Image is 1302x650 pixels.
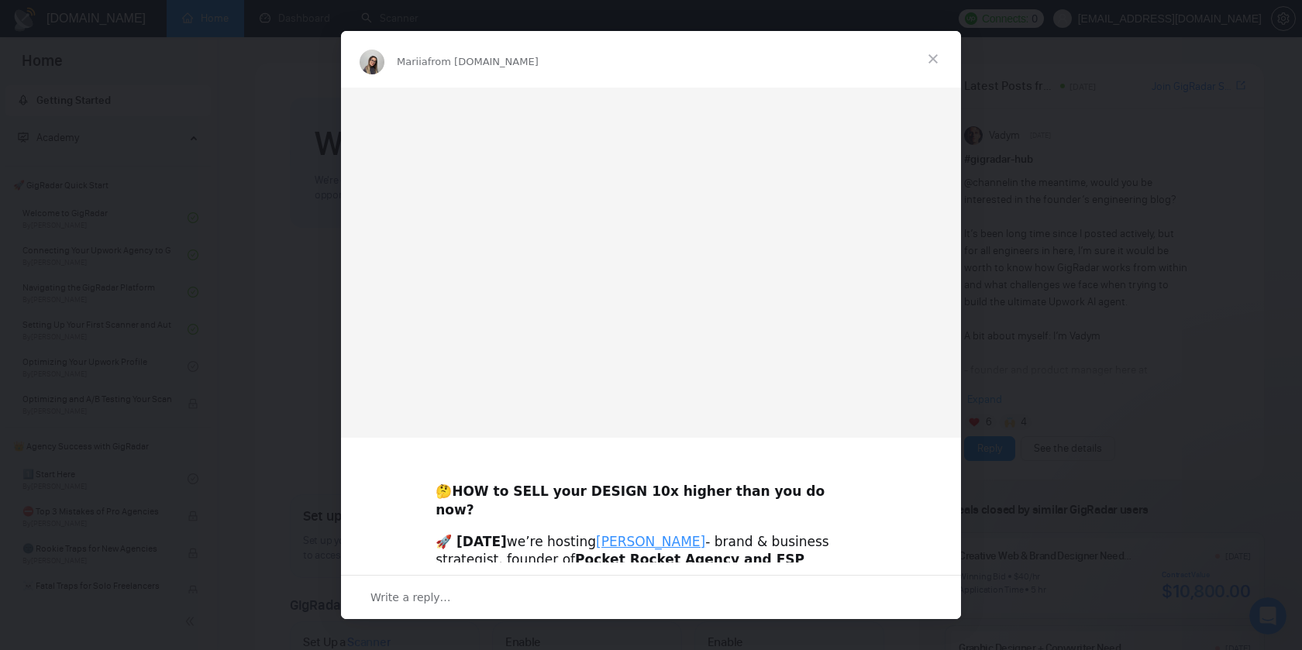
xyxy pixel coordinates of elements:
a: [PERSON_NAME] [596,534,705,549]
div: 🤔 [436,464,866,519]
span: Mariia [397,56,428,67]
span: Write a reply… [370,587,451,607]
img: Profile image for Mariia [360,50,384,74]
div: Open conversation and reply [341,575,961,619]
b: HOW to SELL your DESIGN 10x higher than you do now? [436,483,825,518]
span: from [DOMAIN_NAME] [428,56,539,67]
div: we’re hosting - brand & business strategist, founder of [436,533,866,588]
span: Close [905,31,961,87]
b: 🚀 [DATE] [436,534,507,549]
b: Pocket Rocket Agency and FSP Festival. [436,552,804,586]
